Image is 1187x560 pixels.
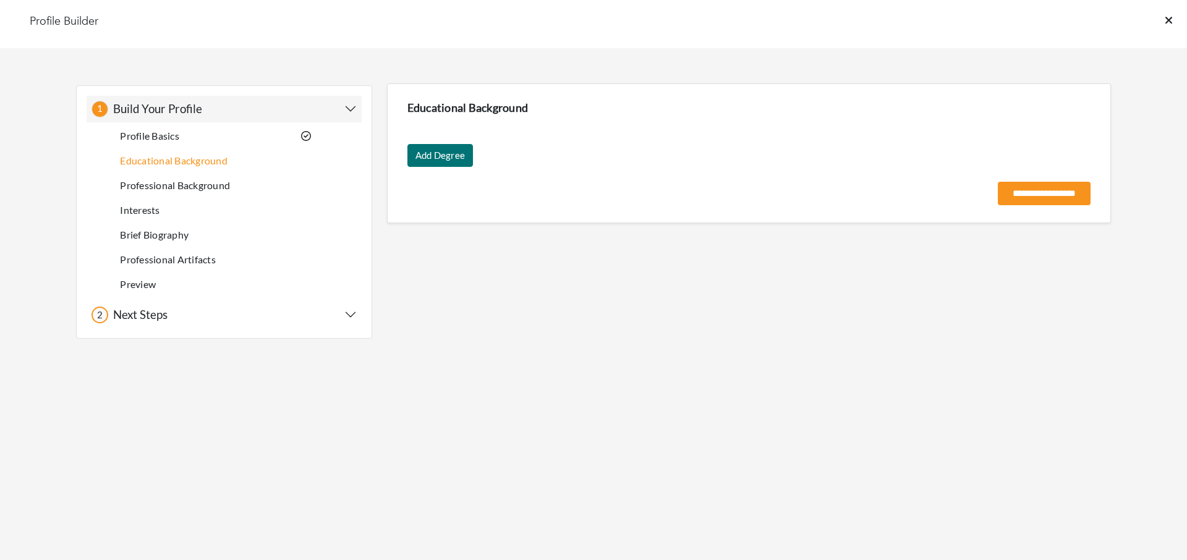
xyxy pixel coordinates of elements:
[407,144,474,167] a: Add Degree
[407,101,1091,115] h4: Educational Background
[120,130,179,142] a: Profile Basics
[91,307,108,323] div: 2
[91,101,108,117] div: 1
[91,307,357,323] button: 2 Next Steps
[108,308,168,322] h5: Next Steps
[91,101,357,117] button: 1 Build Your Profile
[108,102,202,116] h5: Build Your Profile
